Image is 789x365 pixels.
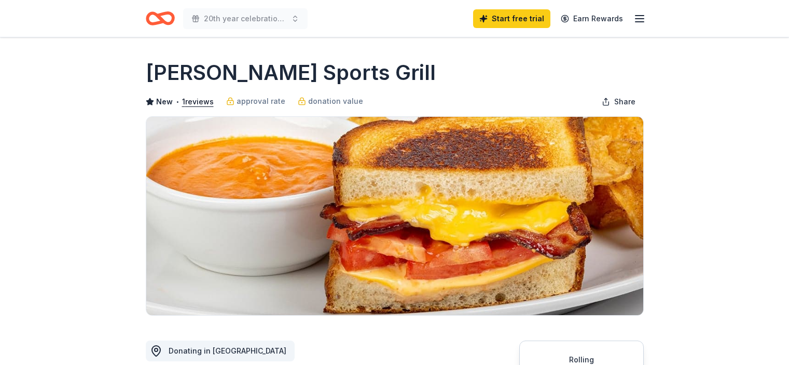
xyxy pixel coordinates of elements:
span: Share [614,96,635,108]
span: Donating in [GEOGRAPHIC_DATA] [169,346,286,355]
a: Earn Rewards [555,9,629,28]
img: Image for Duffy's Sports Grill [146,117,643,315]
a: Start free trial [473,9,550,28]
button: 20th year celebration Volunteer Thank You [183,8,308,29]
span: donation value [308,95,363,107]
span: New [156,96,173,108]
a: donation value [298,95,363,107]
span: approval rate [237,95,285,107]
button: 1reviews [182,96,214,108]
span: • [175,98,179,106]
h1: [PERSON_NAME] Sports Grill [146,58,436,87]
a: Home [146,6,175,31]
span: 20th year celebration Volunteer Thank You [204,12,287,25]
button: Share [593,91,644,112]
a: approval rate [226,95,285,107]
